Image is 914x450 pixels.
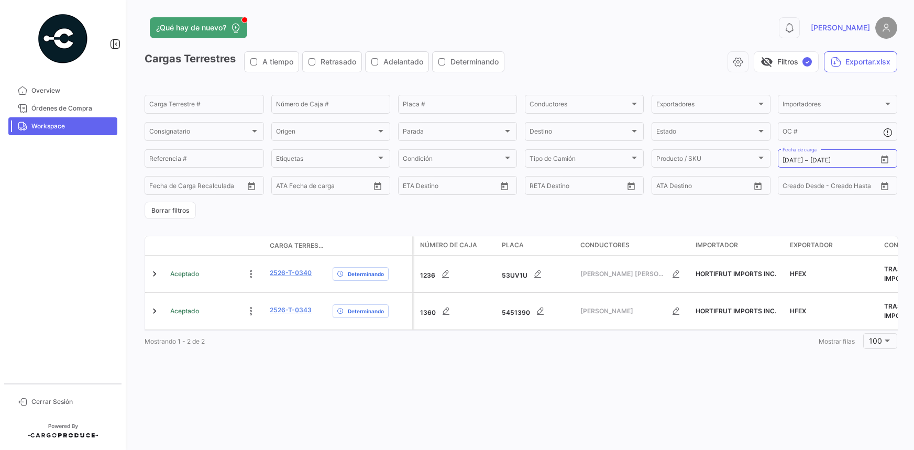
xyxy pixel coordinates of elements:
[656,157,757,164] span: Producto / SKU
[348,307,384,315] span: Determinando
[790,240,833,250] span: Exportador
[580,240,630,250] span: Conductores
[31,397,113,407] span: Cerrar Sesión
[691,236,786,255] datatable-header-cell: Importador
[530,183,548,191] input: Desde
[824,51,897,72] button: Exportar.xlsx
[8,82,117,100] a: Overview
[321,57,356,67] span: Retrasado
[145,51,508,72] h3: Cargas Terrestres
[420,264,493,284] div: 1236
[366,52,428,72] button: Adelantado
[328,242,412,250] datatable-header-cell: Delay Status
[790,270,806,278] span: HFEX
[429,183,474,191] input: Hasta
[786,236,880,255] datatable-header-cell: Exportador
[245,52,299,72] button: A tiempo
[802,57,812,67] span: ✓
[414,236,498,255] datatable-header-cell: Número de Caja
[270,305,312,315] a: 2526-T-0343
[875,17,897,39] img: placeholder-user.png
[276,183,308,191] input: ATA Desde
[266,237,328,255] datatable-header-cell: Carga Terrestre #
[175,183,221,191] input: Hasta
[656,102,757,109] span: Exportadores
[170,269,199,279] span: Aceptado
[170,306,199,316] span: Aceptado
[403,129,503,137] span: Parada
[576,236,691,255] datatable-header-cell: Conductores
[805,157,808,164] span: –
[656,129,757,137] span: Estado
[262,57,293,67] span: A tiempo
[149,129,250,137] span: Consignatario
[832,183,877,191] input: Creado Hasta
[276,129,377,137] span: Origen
[502,301,572,322] div: 5451390
[149,269,160,279] a: Expand/Collapse Row
[149,306,160,316] a: Expand/Collapse Row
[244,178,259,194] button: Open calendar
[783,183,824,191] input: Creado Desde
[750,178,766,194] button: Open calendar
[37,13,89,65] img: powered-by.png
[696,240,738,250] span: Importador
[370,178,386,194] button: Open calendar
[166,242,266,250] datatable-header-cell: Estado
[530,129,630,137] span: Destino
[31,86,113,95] span: Overview
[556,183,601,191] input: Hasta
[450,57,499,67] span: Determinando
[783,102,883,109] span: Importadores
[502,264,572,284] div: 53UV1U
[420,301,493,322] div: 1360
[869,336,882,345] span: 100
[31,104,113,113] span: Órdenes de Compra
[433,52,504,72] button: Determinando
[420,240,477,250] span: Número de Caja
[31,122,113,131] span: Workspace
[145,202,196,219] button: Borrar filtros
[811,23,870,33] span: [PERSON_NAME]
[580,269,666,279] span: [PERSON_NAME] [PERSON_NAME]
[696,307,776,315] span: HORTIFRUT IMPORTS INC.
[403,183,422,191] input: Desde
[502,240,524,250] span: Placa
[497,178,512,194] button: Open calendar
[145,337,205,345] span: Mostrando 1 - 2 de 2
[498,236,576,255] datatable-header-cell: Placa
[149,183,168,191] input: Desde
[696,183,741,191] input: ATA Hasta
[276,157,377,164] span: Etiquetas
[877,151,893,167] button: Open calendar
[656,183,688,191] input: ATA Desde
[270,268,312,278] a: 2526-T-0340
[810,157,855,164] input: Hasta
[270,241,324,250] span: Carga Terrestre #
[315,183,360,191] input: ATA Hasta
[383,57,423,67] span: Adelantado
[623,178,639,194] button: Open calendar
[696,270,776,278] span: HORTIFRUT IMPORTS INC.
[783,157,803,164] input: Desde
[530,157,630,164] span: Tipo de Camión
[819,337,855,345] span: Mostrar filas
[8,117,117,135] a: Workspace
[877,178,893,194] button: Open calendar
[754,51,819,72] button: visibility_offFiltros✓
[303,52,361,72] button: Retrasado
[761,56,773,68] span: visibility_off
[150,17,247,38] button: ¿Qué hay de nuevo?
[580,306,666,316] span: [PERSON_NAME]
[348,270,384,278] span: Determinando
[790,307,806,315] span: HFEX
[403,157,503,164] span: Condición
[8,100,117,117] a: Órdenes de Compra
[530,102,630,109] span: Conductores
[878,414,904,440] iframe: Intercom live chat
[156,23,226,33] span: ¿Qué hay de nuevo?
